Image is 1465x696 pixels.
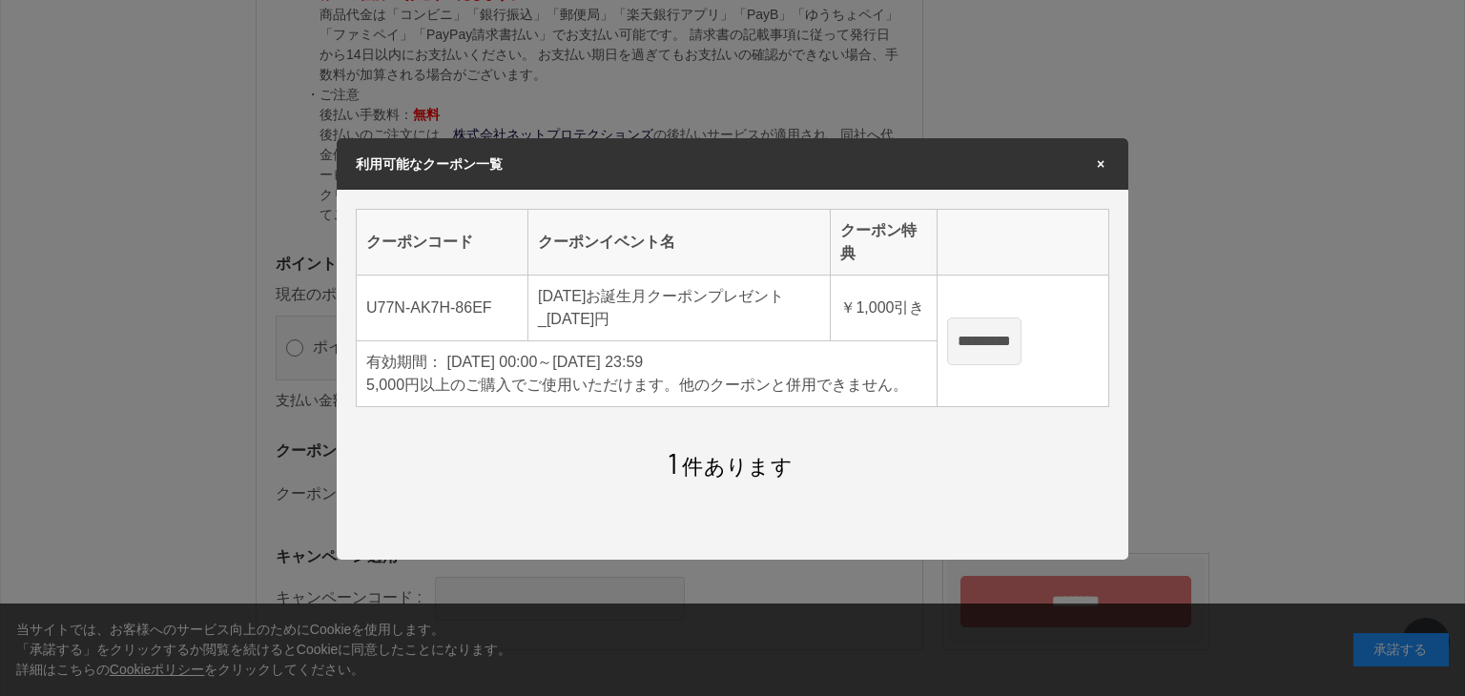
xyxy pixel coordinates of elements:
th: クーポンコード [357,210,528,276]
span: × [1092,157,1109,171]
span: [DATE] 00:00～[DATE] 23:59 [446,354,643,370]
td: U77N-AK7H-86EF [357,276,528,341]
span: 利用可能なクーポン一覧 [356,156,503,172]
span: ￥1,000 [840,299,894,316]
th: クーポン特典 [831,210,938,276]
td: [DATE]お誕生月クーポンプレゼント_[DATE]円 [528,276,831,341]
div: 5,000円以上のご購入でご使用いただけます。他のクーポンと併用できません。 [366,374,927,397]
td: 引き [831,276,938,341]
span: 有効期間： [366,354,443,370]
th: クーポンイベント名 [528,210,831,276]
span: 件あります [668,455,793,479]
span: 1 [668,445,678,480]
